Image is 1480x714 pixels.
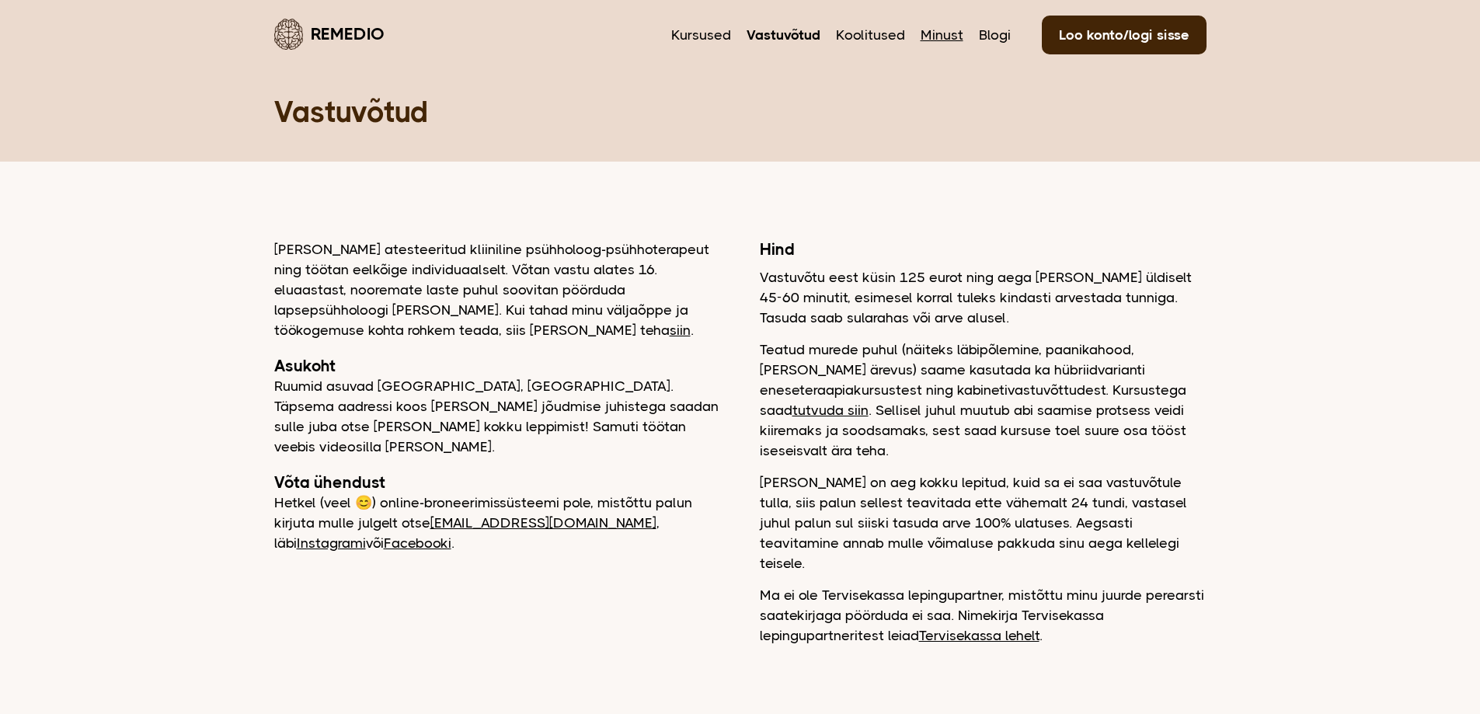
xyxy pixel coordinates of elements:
[921,25,963,45] a: Minust
[274,376,721,457] p: Ruumid asuvad [GEOGRAPHIC_DATA], [GEOGRAPHIC_DATA]. Täpsema aadressi koos [PERSON_NAME] jõudmise ...
[274,356,721,376] h2: Asukoht
[430,515,656,531] a: [EMAIL_ADDRESS][DOMAIN_NAME]
[274,93,1207,131] h1: Vastuvõtud
[274,493,721,553] p: Hetkel (veel 😊) online-broneerimissüsteemi pole, mistõttu palun kirjuta mulle julgelt otse , läbi...
[1042,16,1207,54] a: Loo konto/logi sisse
[274,16,385,52] a: Remedio
[760,340,1207,461] p: Teatud murede puhul (näiteks läbipõlemine, paanikahood, [PERSON_NAME] ärevus) saame kasutada ka h...
[274,472,721,493] h2: Võta ühendust
[792,402,869,418] a: tutvuda siin
[274,239,721,340] p: [PERSON_NAME] atesteeritud kliiniline psühholoog-psühhoterapeut ning töötan eelkõige individuaals...
[919,628,1039,643] a: Tervisekassa lehelt
[297,535,366,551] a: Instagrami
[979,25,1011,45] a: Blogi
[760,239,1207,259] h2: Hind
[670,322,691,338] a: siin
[760,472,1207,573] p: [PERSON_NAME] on aeg kokku lepitud, kuid sa ei saa vastuvõtule tulla, siis palun sellest teavitad...
[671,25,731,45] a: Kursused
[836,25,905,45] a: Koolitused
[384,535,451,551] a: Facebooki
[760,267,1207,328] p: Vastuvõtu eest küsin 125 eurot ning aega [PERSON_NAME] üldiselt 45-60 minutit, esimesel korral tu...
[760,585,1207,646] p: Ma ei ole Tervisekassa lepingupartner, mistõttu minu juurde perearsti saatekirjaga pöörduda ei sa...
[747,25,820,45] a: Vastuvõtud
[274,19,303,50] img: Remedio logo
